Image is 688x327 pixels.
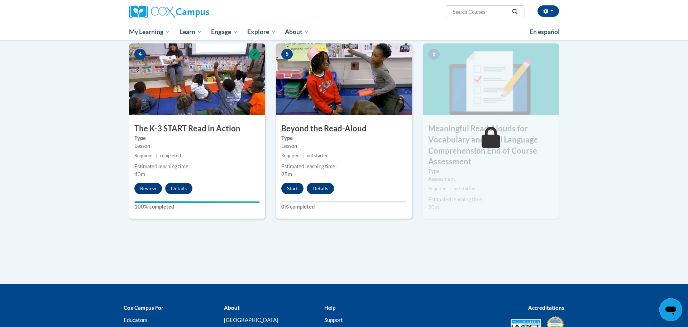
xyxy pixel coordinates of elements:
[134,163,260,170] div: Estimated learning time:
[428,186,446,191] span: Required
[134,171,145,177] span: 40m
[423,43,559,115] img: Course Image
[428,175,554,183] div: Assessment
[528,304,564,311] b: Accreditations
[428,167,554,175] label: Type
[452,8,510,16] input: Search Courses
[428,49,440,60] span: 6
[211,28,238,36] span: Engage
[134,142,260,150] div: Lesson
[281,183,304,194] button: Start
[224,317,278,323] a: [GEOGRAPHIC_DATA]
[537,5,559,17] button: Account Settings
[324,304,335,311] b: Help
[118,24,570,40] div: Main menu
[525,24,564,39] a: En español
[281,49,293,60] span: 5
[285,28,309,36] span: About
[224,304,240,311] b: About
[281,153,300,158] span: Required
[530,28,560,36] span: En español
[281,171,292,177] span: 25m
[134,134,260,142] label: Type
[659,298,682,321] iframe: Button to launch messaging window
[134,201,260,203] div: Your progress
[281,24,314,40] a: About
[247,28,276,36] span: Explore
[423,123,559,167] h3: Meaningful Read Alouds for Vocabulary and Oral Language Comprehension End of Course Assessment
[243,24,281,40] a: Explore
[307,153,329,158] span: not started
[129,5,265,18] a: Cox Campus
[302,153,304,158] span: |
[281,163,407,170] div: Estimated learning time:
[124,24,175,40] a: My Learning
[281,142,407,150] div: Lesson
[124,304,163,311] b: Cox Campus For
[165,183,192,194] button: Details
[276,123,412,134] h3: Beyond the Read-Aloud
[134,153,153,158] span: Required
[180,28,202,36] span: Learn
[134,203,260,211] label: 100% completed
[276,43,412,115] img: Course Image
[281,134,407,142] label: Type
[449,186,451,191] span: |
[134,183,162,194] button: Review
[156,153,157,158] span: |
[510,8,520,16] button: Search
[129,28,170,36] span: My Learning
[428,196,554,204] div: Estimated learning time:
[307,183,334,194] button: Details
[454,186,476,191] span: not started
[160,153,181,158] span: completed
[175,24,207,40] a: Learn
[428,204,439,210] span: 20m
[124,317,148,323] a: Educators
[324,317,343,323] a: Support
[129,5,209,18] img: Cox Campus
[129,123,265,134] h3: The K-3 START Read in Action
[206,24,243,40] a: Engage
[134,49,146,60] span: 4
[129,43,265,115] img: Course Image
[281,203,407,211] label: 0% completed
